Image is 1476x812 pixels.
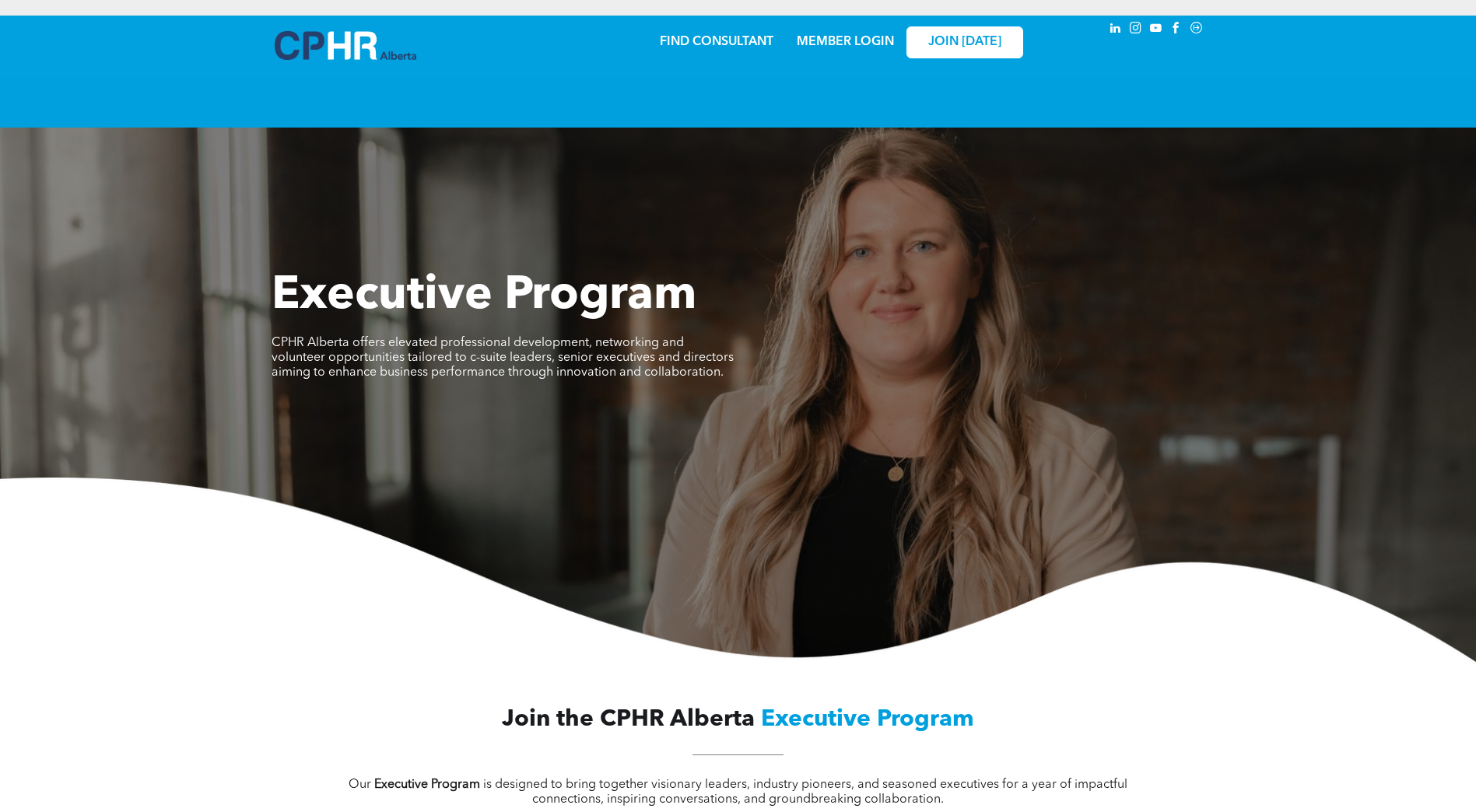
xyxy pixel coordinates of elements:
[1107,19,1124,40] a: linkedin
[797,36,894,48] a: MEMBER LOGIN
[928,35,1001,50] span: JOIN [DATE]
[374,779,480,791] strong: Executive Program
[761,708,974,731] span: Executive Program
[272,337,734,379] span: CPHR Alberta offers elevated professional development, networking and volunteer opportunities tai...
[660,36,773,48] a: FIND CONSULTANT
[906,26,1023,58] a: JOIN [DATE]
[1148,19,1165,40] a: youtube
[483,779,1127,806] span: is designed to bring together visionary leaders, industry pioneers, and seasoned executives for a...
[502,708,755,731] span: Join the CPHR Alberta
[272,273,696,320] span: Executive Program
[1188,19,1205,40] a: Social network
[349,779,371,791] span: Our
[1127,19,1145,40] a: instagram
[1168,19,1185,40] a: facebook
[275,31,416,60] img: A blue and white logo for cp alberta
